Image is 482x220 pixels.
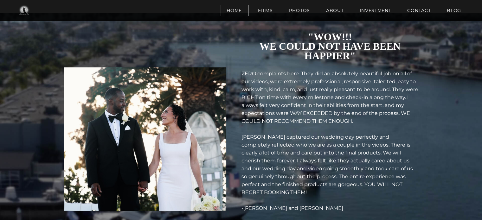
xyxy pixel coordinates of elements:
[319,5,350,16] a: About
[220,5,248,16] a: Home
[440,5,468,16] a: BLOG
[241,71,418,124] font: ZERO complaints here. They did an absolutely beautiful job on all of our videos, were extremely p...
[64,67,227,211] img: Bride and Groom walking in the middle of sand during the afternoon taken by Los Angeles Wedding V...
[353,5,398,16] a: Investment
[13,4,35,17] img: One in a Million Films | Los Angeles Wedding Videographer
[260,31,401,61] font: "WOW!!! ​WE COULD NOT HAVE BEEN HAPPIER"
[401,5,437,16] a: Contact
[282,5,317,16] a: Photos
[251,5,280,16] a: Films
[241,205,343,211] font: ​-[PERSON_NAME] and [PERSON_NAME]
[241,134,413,195] font: ​[PERSON_NAME] captured our wedding day perfectly and completely reflected who we are as a couple...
